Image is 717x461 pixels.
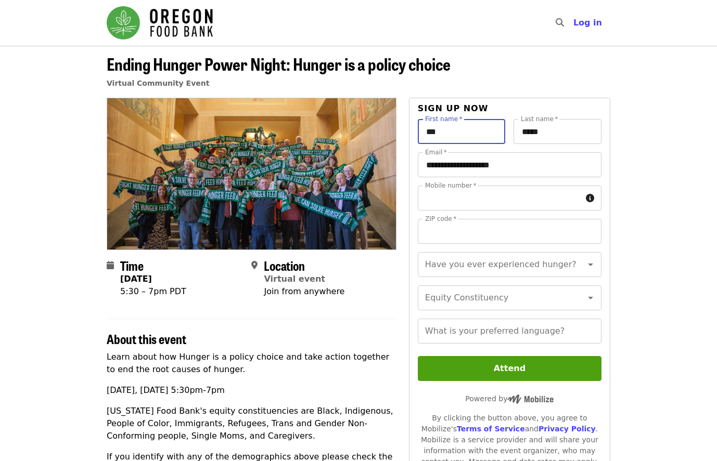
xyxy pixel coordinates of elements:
input: Mobile number [418,186,582,210]
button: Open [583,257,598,272]
span: Ending Hunger Power Night: Hunger is a policy choice [107,51,451,76]
span: About this event [107,330,186,348]
p: [DATE], [DATE] 5:30pm-7pm [107,384,396,397]
button: Log in [565,12,610,33]
a: Virtual Community Event [107,79,209,87]
i: map-marker-alt icon [251,260,258,270]
label: Mobile number [425,182,476,189]
img: Ending Hunger Power Night: Hunger is a policy choice organized by Oregon Food Bank [107,98,396,249]
span: Location [264,256,305,274]
i: search icon [556,18,564,28]
label: Email [425,149,447,155]
span: Sign up now [418,103,489,113]
span: Log in [573,18,602,28]
span: Powered by [465,394,554,403]
input: What is your preferred language? [418,319,601,344]
input: Last name [514,119,601,144]
input: Email [418,152,601,177]
img: Oregon Food Bank - Home [107,6,213,39]
a: Privacy Policy [539,425,596,433]
span: Time [120,256,144,274]
label: First name [425,116,463,122]
p: [US_STATE] Food Bank's equity constituencies are Black, Indigenous, People of Color, Immigrants, ... [107,405,396,442]
i: calendar icon [107,260,114,270]
button: Open [583,291,598,305]
label: ZIP code [425,216,456,222]
a: Virtual event [264,274,325,284]
p: Learn about how Hunger is a policy choice and take action together to end the root causes of hunger. [107,351,396,376]
label: Last name [521,116,558,122]
div: 5:30 – 7pm PDT [120,285,186,298]
button: Attend [418,356,601,381]
strong: [DATE] [120,274,152,284]
span: Join from anywhere [264,286,344,296]
input: Search [570,10,579,35]
i: circle-info icon [586,193,594,203]
img: Powered by Mobilize [507,394,554,404]
input: ZIP code [418,219,601,244]
a: Terms of Service [457,425,525,433]
input: First name [418,119,506,144]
